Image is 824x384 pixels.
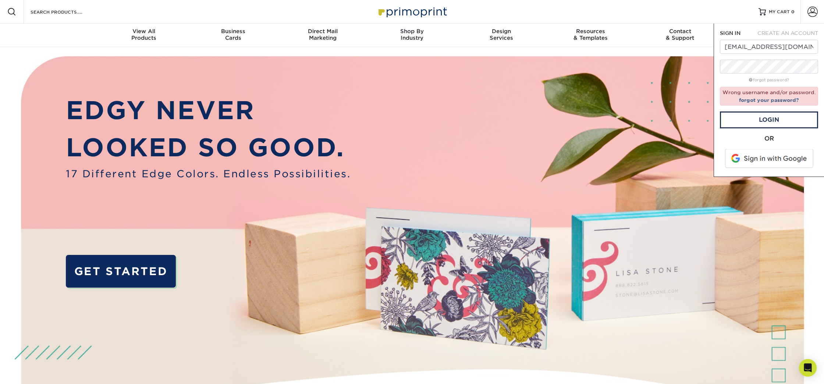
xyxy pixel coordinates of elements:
div: Cards [189,28,278,41]
div: & Support [635,28,725,41]
div: Wrong username and/or password. [720,87,818,106]
input: Email [720,40,818,54]
div: Products [99,28,189,41]
span: View All [99,28,189,35]
input: SEARCH PRODUCTS..... [30,7,102,16]
span: CREATE AN ACCOUNT [757,30,818,36]
a: View AllProducts [99,24,189,47]
span: Shop By [367,28,457,35]
a: forgot your password? [739,97,799,103]
span: Business [189,28,278,35]
p: EDGY NEVER [66,92,351,129]
img: Primoprint [375,4,449,19]
a: Resources& Templates [546,24,635,47]
span: Resources [546,28,635,35]
div: & Templates [546,28,635,41]
span: 0 [791,9,795,14]
a: Shop ByIndustry [367,24,457,47]
div: Open Intercom Messenger [799,359,817,377]
a: GET STARTED [66,255,176,287]
span: Design [457,28,546,35]
div: Services [457,28,546,41]
div: Industry [367,28,457,41]
iframe: Google Customer Reviews [2,362,63,381]
a: BusinessCards [189,24,278,47]
a: forgot password? [749,78,789,82]
span: Direct Mail [278,28,367,35]
div: Marketing [278,28,367,41]
a: Login [720,111,818,128]
a: Contact& Support [635,24,725,47]
a: DesignServices [457,24,546,47]
div: OR [720,134,818,143]
span: 17 Different Edge Colors. Endless Possibilities. [66,166,351,181]
span: SIGN IN [720,30,740,36]
span: Contact [635,28,725,35]
a: Direct MailMarketing [278,24,367,47]
p: LOOKED SO GOOD. [66,129,351,166]
span: MY CART [769,9,790,15]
